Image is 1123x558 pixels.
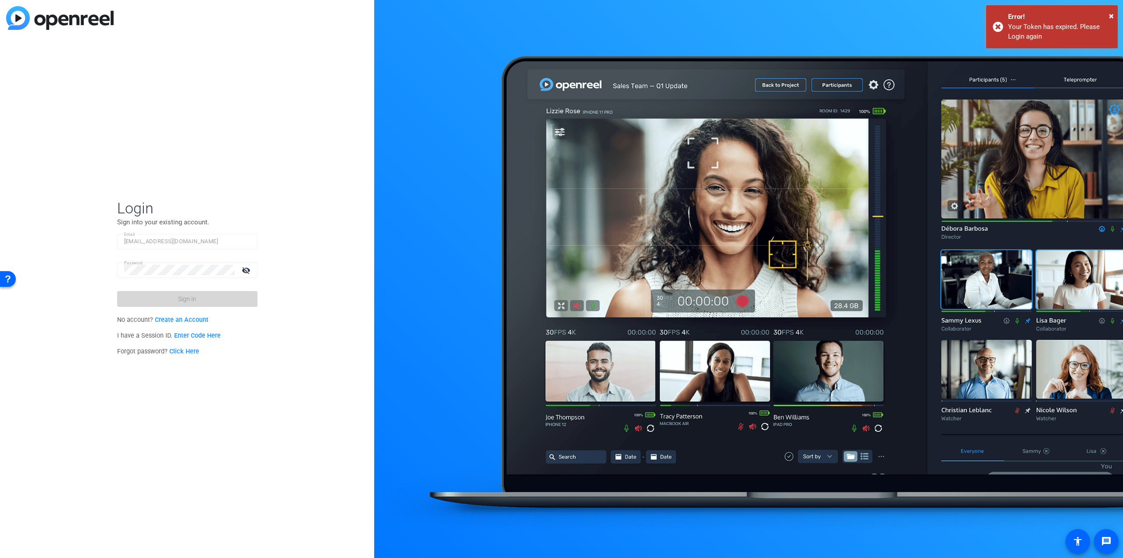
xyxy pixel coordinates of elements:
mat-icon: visibility_off [236,264,258,277]
mat-label: Password [124,260,143,265]
img: blue-gradient.svg [6,6,114,30]
span: Forgot password? [117,348,200,355]
a: Enter Code Here [174,332,221,339]
span: No account? [117,316,209,324]
span: Login [117,199,258,217]
span: I have a Session ID. [117,332,221,339]
input: Enter Email Address [124,236,250,247]
mat-label: Email [124,232,135,237]
a: Click Here [169,348,199,355]
p: Sign into your existing account. [117,217,258,227]
mat-icon: message [1101,536,1112,547]
mat-icon: accessibility [1073,536,1083,547]
a: Create an Account [155,316,208,324]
